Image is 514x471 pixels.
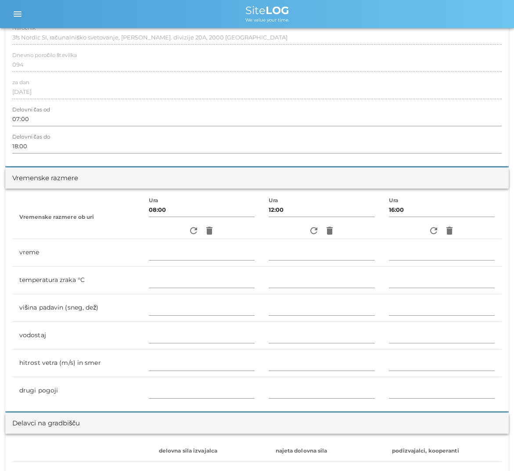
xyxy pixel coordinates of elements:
[12,377,142,404] td: drugi pogoji
[12,294,142,322] td: višina padavin (sneg, dež)
[188,225,199,236] i: refresh
[269,197,278,204] label: Ura
[12,350,142,377] td: hitrost vetra (m/s) in smer
[385,441,502,462] th: podizvajalci, kooperanti
[149,197,158,204] label: Ura
[309,225,319,236] i: refresh
[266,4,289,17] b: LOG
[245,17,289,23] span: We value your time.
[12,79,29,86] label: za dan
[12,52,77,59] label: Dnevno poročilo številka
[470,429,514,471] div: Pripomoček za klepet
[12,239,142,267] td: vreme
[12,322,142,350] td: vodostaj
[428,225,439,236] i: refresh
[245,4,289,17] span: Site
[12,418,80,428] div: Delavci na gradbišču
[269,441,385,462] th: najeta dolovna sila
[204,225,215,236] i: delete
[470,429,514,471] iframe: Chat Widget
[12,25,36,32] label: Naročnik
[12,196,142,239] th: Vremenske razmere ob uri
[389,197,399,204] label: Ura
[12,173,78,183] div: Vremenske razmere
[324,225,335,236] i: delete
[152,441,269,462] th: delovna sila izvajalca
[12,134,50,140] label: Delovni čas do
[12,107,50,113] label: Delovni čas od
[12,9,23,19] i: menu
[12,267,142,294] td: temperatura zraka °C
[444,225,455,236] i: delete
